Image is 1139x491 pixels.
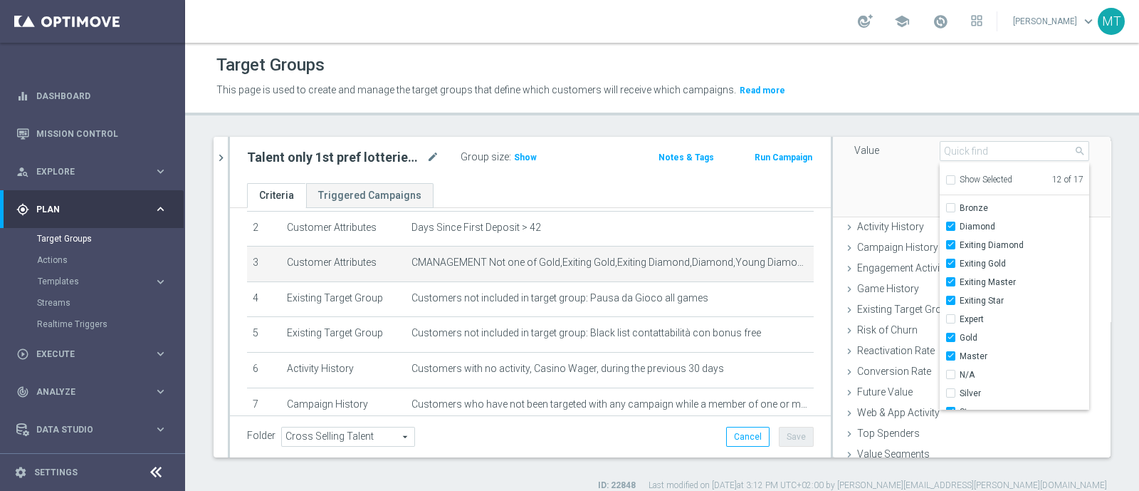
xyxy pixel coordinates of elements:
[1098,8,1125,35] div: MT
[16,386,29,398] i: track_changes
[36,77,167,115] a: Dashboard
[37,314,184,335] div: Realtime Triggers
[38,277,140,286] span: Templates
[37,292,184,314] div: Streams
[37,249,184,271] div: Actions
[281,211,406,247] td: Customer Attributes
[247,281,281,317] td: 4
[857,345,935,356] span: Reactivation Rate
[960,314,1089,325] span: Expert
[16,77,167,115] div: Dashboard
[726,427,770,447] button: Cancel
[14,466,27,479] i: settings
[281,352,406,388] td: Activity History
[16,386,154,398] div: Analyze
[857,304,964,315] span: Existing Target Group
[247,183,306,208] a: Criteria
[779,427,814,447] button: Save
[38,277,154,286] div: Templates
[16,203,154,216] div: Plan
[16,424,168,435] button: Data Studio keyboard_arrow_right
[36,167,154,176] span: Explore
[411,292,708,304] span: Customers not included in target group: Pausa da Gioco all games
[411,363,724,375] span: Customers with no activity, Casino Wager, during the previous 30 days
[247,149,424,166] h2: Talent only 1st pref lotteries & other lm ggr nb lm > 0 excl prev camp
[16,423,154,436] div: Data Studio
[960,369,1089,381] span: N/A
[509,151,511,163] label: :
[247,211,281,247] td: 2
[940,141,1089,161] input: Quick find
[960,388,1089,399] span: Silver
[411,222,541,234] span: Days Since First Deposit > 42
[960,258,1089,269] span: Exiting Gold
[37,271,184,292] div: Templates
[154,347,167,361] i: keyboard_arrow_right
[1081,14,1096,29] span: keyboard_arrow_down
[857,242,938,253] span: Campaign History
[37,276,168,287] button: Templates keyboard_arrow_right
[36,205,154,214] span: Plan
[1012,175,1083,187] span: 12 of 17
[16,386,168,398] button: track_changes Analyze keyboard_arrow_right
[37,254,148,266] a: Actions
[753,150,814,165] button: Run Campaign
[960,276,1089,288] span: Exiting Master
[37,297,148,309] a: Streams
[857,448,930,460] span: Value Segments
[960,332,1089,343] span: Gold
[16,115,167,153] div: Mission Control
[857,283,919,294] span: Game History
[960,175,1012,185] span: Show Selected
[857,386,913,398] span: Future Value
[16,90,29,103] i: equalizer
[960,406,1089,418] span: Star
[1012,11,1098,32] a: [PERSON_NAME]keyboard_arrow_down
[894,14,910,29] span: school
[154,385,167,398] i: keyboard_arrow_right
[857,366,931,377] span: Conversion Rate
[16,91,168,102] button: equalizer Dashboard
[154,275,167,289] i: keyboard_arrow_right
[247,317,281,353] td: 5
[854,144,879,157] label: Value
[216,84,736,95] span: This page is used to create and manage the target groups that define which customers will receive...
[281,247,406,282] td: Customer Attributes
[16,165,29,178] i: person_search
[214,151,228,165] i: chevron_right
[960,221,1089,232] span: Diamond
[738,83,787,98] button: Read more
[36,425,154,434] span: Data Studio
[16,348,29,361] i: play_circle_outline
[16,166,168,177] button: person_search Explore keyboard_arrow_right
[16,348,168,360] button: play_circle_outline Execute keyboard_arrow_right
[16,203,29,216] i: gps_fixed
[216,55,325,76] h1: Target Groups
[247,247,281,282] td: 3
[16,128,168,140] button: Mission Control
[281,317,406,353] td: Existing Target Group
[411,327,761,339] span: Customers not included in target group: Black list contattabilità con bonus free
[657,150,715,165] button: Notes & Tags
[154,423,167,436] i: keyboard_arrow_right
[411,398,808,410] span: Customers who have not been targeted with any campaign while a member of one or more of the 19 sp...
[857,428,920,439] span: Top Spenders
[857,262,948,274] span: Engagement Activity
[1074,145,1086,157] span: search
[36,115,167,153] a: Mission Control
[36,388,154,396] span: Analyze
[247,430,275,442] label: Folder
[16,448,167,486] div: Optibot
[154,202,167,216] i: keyboard_arrow_right
[16,204,168,215] button: gps_fixed Plan keyboard_arrow_right
[281,388,406,423] td: Campaign History
[247,352,281,388] td: 6
[154,165,167,178] i: keyboard_arrow_right
[857,407,940,418] span: Web & App Activity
